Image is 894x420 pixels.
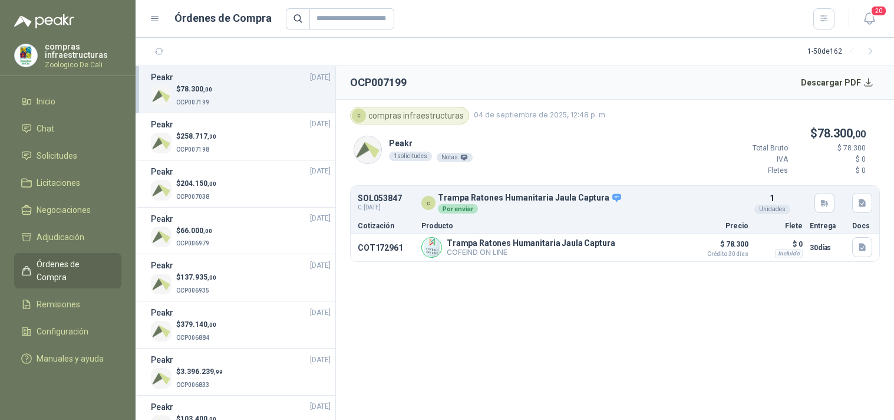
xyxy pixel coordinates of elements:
span: [DATE] [310,355,331,366]
span: [DATE] [310,260,331,271]
p: 1 [770,192,774,205]
span: 204.150 [180,179,216,188]
p: Zoologico De Cali [45,61,121,68]
span: 78.300 [180,85,212,93]
span: Crédito 30 días [690,251,748,257]
img: Company Logo [151,321,171,342]
a: Licitaciones [14,172,121,194]
span: Inicio [37,95,55,108]
span: [DATE] [310,72,331,83]
p: Precio [690,222,748,229]
span: ,00 [203,228,212,234]
button: Descargar PDF [794,71,880,94]
div: Por enviar [438,204,478,214]
span: 66.000 [180,227,212,235]
span: 78.300 [817,126,866,140]
span: 04 de septiembre de 2025, 12:48 p. m. [474,110,607,121]
a: Negociaciones [14,199,121,221]
p: Entrega [810,222,845,229]
p: IVA [717,154,788,165]
p: $ 78.300 [690,237,748,257]
span: [DATE] [310,119,331,130]
p: 30 días [810,241,845,255]
a: Peakr[DATE] Company Logo$3.396.239,99OCP006833 [151,353,331,391]
div: Unidades [754,205,790,214]
a: Peakr[DATE] Company Logo$66.000,00OCP006979 [151,212,331,250]
p: $ [176,272,216,283]
a: Chat [14,117,121,140]
span: Configuración [37,325,88,338]
span: OCP006884 [176,334,209,341]
h1: Órdenes de Compra [174,10,272,27]
p: Cotización [358,222,414,229]
p: $ [176,178,216,189]
span: 20 [870,5,887,17]
span: Órdenes de Compra [37,258,110,284]
div: 1 solicitudes [389,152,432,161]
h3: Peakr [151,401,173,414]
a: Peakr[DATE] Company Logo$137.935,00OCP006935 [151,259,331,296]
span: C: [DATE] [358,203,402,212]
p: COT172961 [358,243,414,252]
a: Manuales y ayuda [14,347,121,370]
img: Company Logo [151,274,171,294]
span: ,00 [853,129,866,140]
span: ,90 [207,133,216,140]
h3: Peakr [151,306,173,319]
span: ,99 [214,369,223,375]
span: Negociaciones [37,204,91,216]
span: [DATE] [310,166,331,177]
a: Peakr[DATE] Company Logo$258.717,90OCP007198 [151,118,331,155]
span: 3.396.239 [180,367,223,376]
span: ,00 [203,86,212,93]
a: Peakr[DATE] Company Logo$78.300,00OCP007199 [151,71,331,108]
p: $ [717,124,866,143]
span: [DATE] [310,213,331,224]
div: c [421,196,436,210]
span: Adjudicación [37,231,84,244]
span: [DATE] [310,307,331,319]
h3: Peakr [151,165,173,178]
p: $ [176,366,223,378]
span: OCP007038 [176,193,209,200]
a: Órdenes de Compra [14,253,121,288]
p: $ [176,131,216,142]
span: Remisiones [37,298,80,311]
img: Company Logo [151,368,171,389]
p: Docs [852,222,872,229]
div: compras infraestructuras [350,107,469,124]
div: c [352,109,366,123]
p: compras infraestructuras [45,42,121,59]
p: $ [176,225,212,237]
p: Flete [756,222,803,229]
span: OCP006935 [176,287,209,294]
p: $ 0 [795,165,866,176]
a: Remisiones [14,293,121,316]
p: COFEIND ON LINE [447,248,615,257]
img: Company Logo [15,44,37,67]
span: OCP007198 [176,146,209,153]
span: OCP007199 [176,99,209,106]
h3: Peakr [151,71,173,84]
p: $ 0 [795,154,866,165]
p: Total Bruto [717,143,788,154]
div: Incluido [775,249,803,258]
span: ,00 [207,274,216,281]
a: Peakr[DATE] Company Logo$204.150,00OCP007038 [151,165,331,202]
div: Notas [437,153,473,162]
img: Company Logo [422,238,441,257]
div: 1 - 50 de 162 [807,42,880,61]
span: Licitaciones [37,176,80,189]
h3: Peakr [151,212,173,225]
span: Solicitudes [37,149,77,162]
a: Solicitudes [14,145,121,167]
h2: OCP007199 [350,74,407,91]
span: Chat [37,122,54,135]
img: Company Logo [151,86,171,106]
p: $ 78.300 [795,143,866,154]
h3: Peakr [151,259,173,272]
h3: Peakr [151,118,173,131]
p: $ [176,319,216,330]
a: Adjudicación [14,226,121,248]
span: ,00 [207,181,216,187]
